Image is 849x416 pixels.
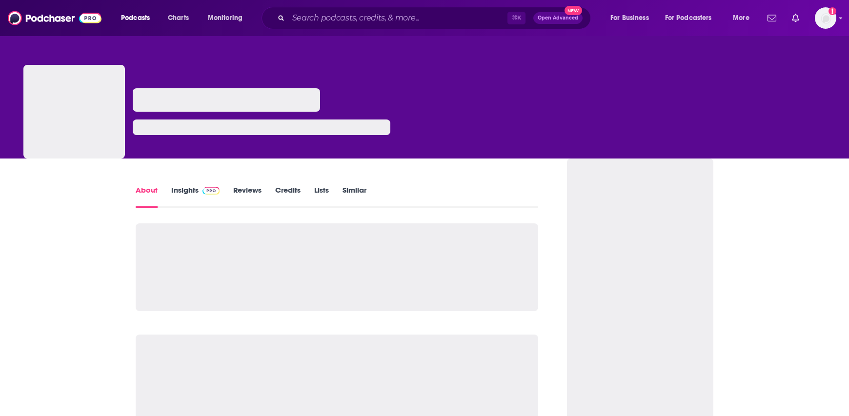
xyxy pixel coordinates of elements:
[788,10,803,26] a: Show notifications dropdown
[665,11,712,25] span: For Podcasters
[726,10,762,26] button: open menu
[201,10,255,26] button: open menu
[114,10,162,26] button: open menu
[314,185,329,208] a: Lists
[168,11,189,25] span: Charts
[610,11,649,25] span: For Business
[202,187,220,195] img: Podchaser Pro
[8,9,101,27] img: Podchaser - Follow, Share and Rate Podcasts
[533,12,583,24] button: Open AdvancedNew
[604,10,661,26] button: open menu
[815,7,836,29] button: Show profile menu
[171,185,220,208] a: InsightsPodchaser Pro
[233,185,262,208] a: Reviews
[829,7,836,15] svg: Add a profile image
[121,11,150,25] span: Podcasts
[162,10,195,26] a: Charts
[271,7,600,29] div: Search podcasts, credits, & more...
[208,11,243,25] span: Monitoring
[815,7,836,29] img: User Profile
[538,16,578,20] span: Open Advanced
[764,10,780,26] a: Show notifications dropdown
[507,12,526,24] span: ⌘ K
[815,7,836,29] span: Logged in as scottb4744
[565,6,582,15] span: New
[136,185,158,208] a: About
[343,185,366,208] a: Similar
[733,11,749,25] span: More
[659,10,726,26] button: open menu
[288,10,507,26] input: Search podcasts, credits, & more...
[275,185,301,208] a: Credits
